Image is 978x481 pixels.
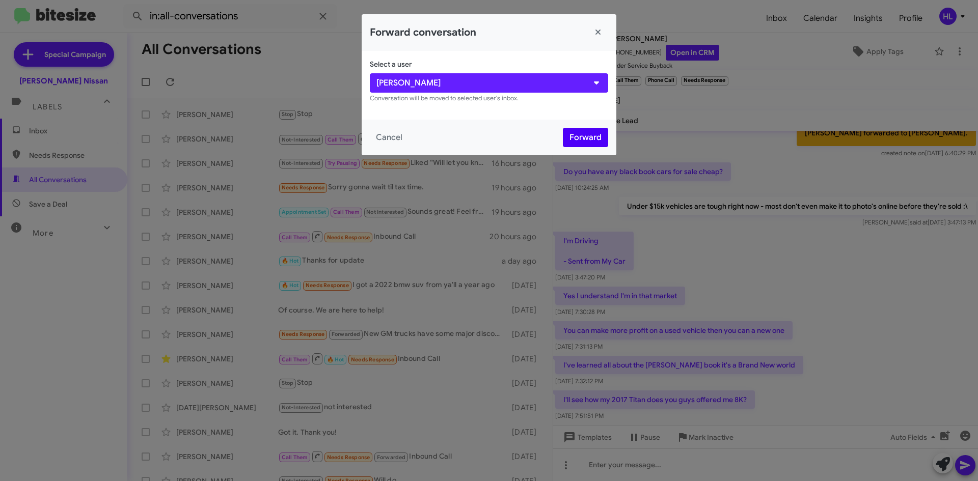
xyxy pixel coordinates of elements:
[370,24,476,41] h2: Forward conversation
[370,128,409,147] button: Cancel
[370,59,608,69] p: Select a user
[376,77,441,89] span: [PERSON_NAME]
[563,128,608,147] button: Forward
[588,22,608,43] button: Close
[370,94,519,102] small: Conversation will be moved to selected user's inbox.
[370,73,608,93] button: [PERSON_NAME]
